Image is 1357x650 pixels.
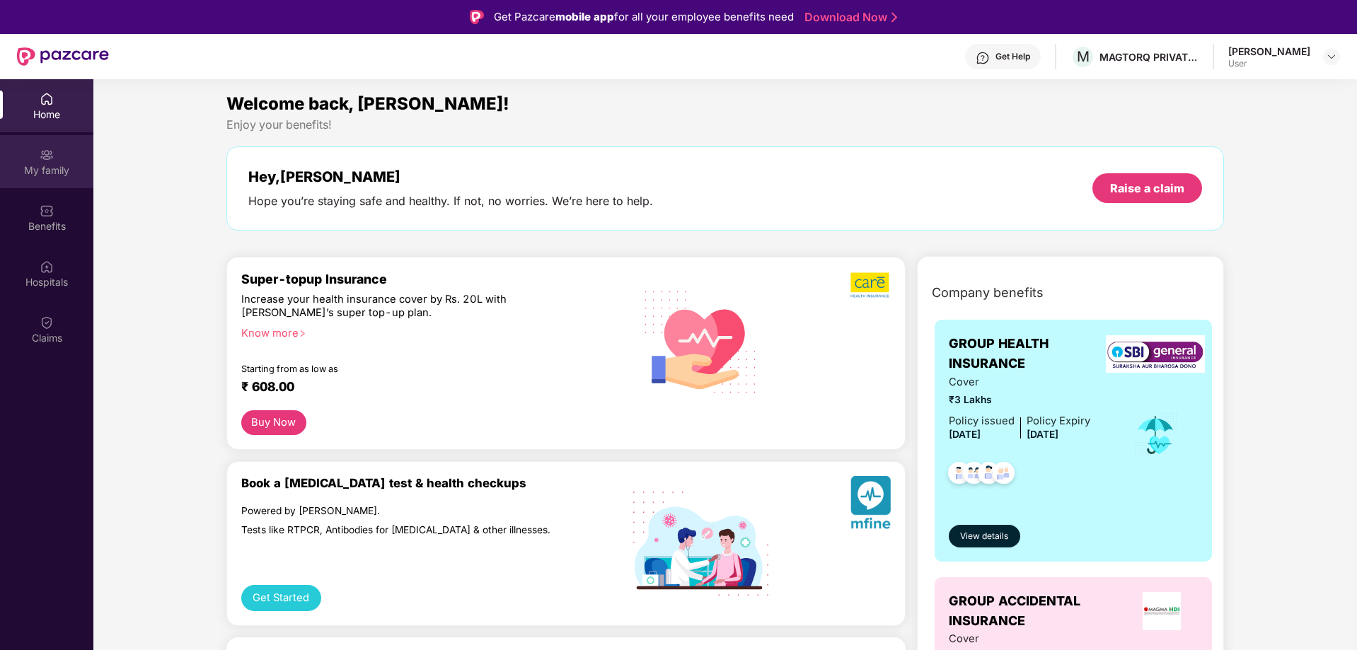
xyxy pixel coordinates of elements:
[971,458,1006,492] img: svg+xml;base64,PHN2ZyB4bWxucz0iaHR0cDovL3d3dy53My5vcmcvMjAwMC9zdmciIHdpZHRoPSI0OC45NDMiIGhlaWdodD...
[949,393,1090,408] span: ₹3 Lakhs
[470,10,484,24] img: Logo
[226,117,1225,132] div: Enjoy your benefits!
[241,272,620,286] div: Super-topup Insurance
[995,51,1030,62] div: Get Help
[1077,48,1090,65] span: M
[850,476,891,535] img: svg+xml;base64,PHN2ZyB4bWxucz0iaHR0cDovL3d3dy53My5vcmcvMjAwMC9zdmciIHhtbG5zOnhsaW5rPSJodHRwOi8vd3...
[957,458,991,492] img: svg+xml;base64,PHN2ZyB4bWxucz0iaHR0cDovL3d3dy53My5vcmcvMjAwMC9zdmciIHdpZHRoPSI0OC45MTUiIGhlaWdodD...
[949,429,981,440] span: [DATE]
[932,283,1044,303] span: Company benefits
[976,51,990,65] img: svg+xml;base64,PHN2ZyBpZD0iSGVscC0zMngzMiIgeG1sbnM9Imh0dHA6Ly93d3cudzMub3JnLzIwMDAvc3ZnIiB3aWR0aD...
[241,504,559,517] div: Powered by [PERSON_NAME].
[1228,58,1310,69] div: User
[1099,50,1199,64] div: MAGTORQ PRIVATE LIMITED
[241,585,321,611] button: Get Started
[555,10,614,23] strong: mobile app
[40,148,54,162] img: svg+xml;base64,PHN2ZyB3aWR0aD0iMjAiIGhlaWdodD0iMjAiIHZpZXdCb3g9IjAgMCAyMCAyMCIgZmlsbD0ibm9uZSIgeG...
[226,93,509,114] span: Welcome back, [PERSON_NAME]!
[17,47,109,66] img: New Pazcare Logo
[1326,51,1337,62] img: svg+xml;base64,PHN2ZyBpZD0iRHJvcGRvd24tMzJ4MzIiIHhtbG5zPSJodHRwOi8vd3d3LnczLm9yZy8yMDAwL3N2ZyIgd2...
[40,315,54,330] img: svg+xml;base64,PHN2ZyBpZD0iQ2xhaW0iIHhtbG5zPSJodHRwOi8vd3d3LnczLm9yZy8yMDAwL3N2ZyIgd2lkdGg9IjIwIi...
[1110,180,1184,196] div: Raise a claim
[633,272,768,410] img: svg+xml;base64,PHN2ZyB4bWxucz0iaHR0cDovL3d3dy53My5vcmcvMjAwMC9zdmciIHhtbG5zOnhsaW5rPSJodHRwOi8vd3...
[241,293,559,320] div: Increase your health insurance cover by Rs. 20L with [PERSON_NAME]’s super top-up plan.
[949,413,1015,429] div: Policy issued
[1143,592,1181,630] img: insurerLogo
[949,631,1090,647] span: Cover
[248,168,653,185] div: Hey, [PERSON_NAME]
[241,364,560,373] div: Starting from as low as
[494,8,794,25] div: Get Pazcare for all your employee benefits need
[1133,412,1179,458] img: icon
[949,591,1126,632] span: GROUP ACCIDENTAL INSURANCE
[40,92,54,106] img: svg+xml;base64,PHN2ZyBpZD0iSG9tZSIgeG1sbnM9Imh0dHA6Ly93d3cudzMub3JnLzIwMDAvc3ZnIiB3aWR0aD0iMjAiIG...
[248,194,653,209] div: Hope you’re staying safe and healthy. If not, no worries. We’re here to help.
[949,525,1020,547] button: View details
[960,530,1008,543] span: View details
[949,374,1090,390] span: Cover
[633,492,768,596] img: svg+xml;base64,PHN2ZyB4bWxucz0iaHR0cDovL3d3dy53My5vcmcvMjAwMC9zdmciIHdpZHRoPSIxOTIiIGhlaWdodD0iMT...
[891,10,897,25] img: Stroke
[241,327,612,337] div: Know more
[942,458,976,492] img: svg+xml;base64,PHN2ZyB4bWxucz0iaHR0cDovL3d3dy53My5vcmcvMjAwMC9zdmciIHdpZHRoPSI0OC45NDMiIGhlaWdodD...
[1106,335,1205,373] img: insurerLogo
[804,10,893,25] a: Download Now
[850,272,891,298] img: b5dec4f62d2307b9de63beb79f102df3.png
[299,330,306,337] span: right
[241,410,306,435] button: Buy Now
[40,260,54,274] img: svg+xml;base64,PHN2ZyBpZD0iSG9zcGl0YWxzIiB4bWxucz0iaHR0cDovL3d3dy53My5vcmcvMjAwMC9zdmciIHdpZHRoPS...
[986,458,1021,492] img: svg+xml;base64,PHN2ZyB4bWxucz0iaHR0cDovL3d3dy53My5vcmcvMjAwMC9zdmciIHdpZHRoPSI0OC45NDMiIGhlaWdodD...
[241,523,559,536] div: Tests like RTPCR, Antibodies for [MEDICAL_DATA] & other illnesses.
[241,379,606,396] div: ₹ 608.00
[40,204,54,218] img: svg+xml;base64,PHN2ZyBpZD0iQmVuZWZpdHMiIHhtbG5zPSJodHRwOi8vd3d3LnczLm9yZy8yMDAwL3N2ZyIgd2lkdGg9Ij...
[1027,413,1090,429] div: Policy Expiry
[1228,45,1310,58] div: [PERSON_NAME]
[241,476,620,490] div: Book a [MEDICAL_DATA] test & health checkups
[1027,429,1058,440] span: [DATE]
[949,334,1114,374] span: GROUP HEALTH INSURANCE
